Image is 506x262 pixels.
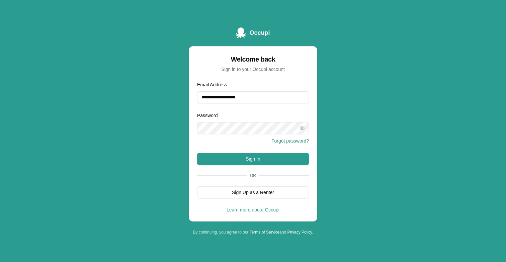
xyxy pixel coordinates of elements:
a: Privacy Policy [287,230,312,235]
div: Welcome back [197,55,309,64]
div: By continuing, you agree to our and . [189,230,317,235]
label: Password [197,113,218,118]
a: Terms of Service [250,230,279,235]
a: Learn more about Occupi [227,207,279,212]
button: Sign In [197,153,309,165]
span: Or [247,173,259,178]
a: Occupi [236,27,270,38]
button: Forgot password? [271,138,309,144]
label: Email Address [197,82,227,87]
span: Occupi [249,28,270,37]
button: Sign Up as a Renter [197,186,309,198]
div: Sign in to your Occupi account [197,66,309,73]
